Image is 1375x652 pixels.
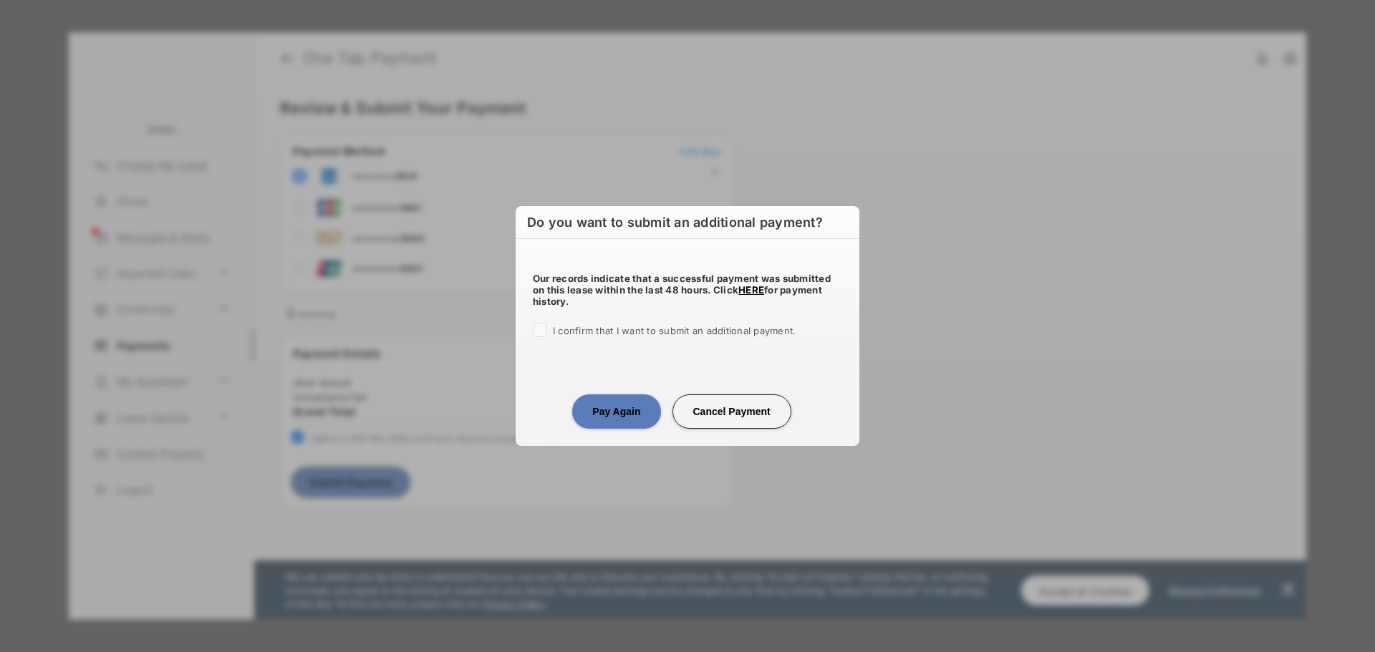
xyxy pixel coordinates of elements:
[572,394,660,429] button: Pay Again
[553,325,796,336] span: I confirm that I want to submit an additional payment.
[533,273,842,307] h5: Our records indicate that a successful payment was submitted on this lease within the last 48 hou...
[738,284,764,296] a: HERE
[516,206,859,239] h6: Do you want to submit an additional payment?
[672,394,791,429] button: Cancel Payment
